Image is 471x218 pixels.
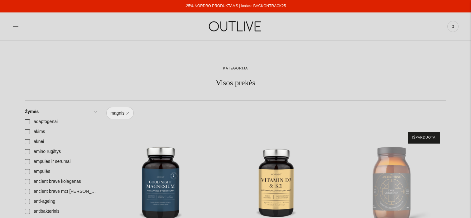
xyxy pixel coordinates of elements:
[21,147,100,157] a: amino rūgštys
[21,117,100,127] a: adaptogenai
[106,107,134,119] a: magnis
[449,22,457,31] span: 0
[21,206,100,216] a: antibakterinis
[185,4,286,8] a: -25% NORDBO PRODUKTAMS | kodas: BACKONTRACK25
[21,187,100,197] a: ancient brave mct [PERSON_NAME]
[21,177,100,187] a: ancient brave kolagenas
[21,157,100,167] a: ampules ir serumai
[21,167,100,177] a: ampulės
[21,197,100,206] a: anti-ageing
[21,137,100,147] a: aknei
[21,107,100,117] a: Žymės
[447,20,459,33] a: 0
[21,127,100,137] a: akims
[197,16,275,37] img: OUTLIVE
